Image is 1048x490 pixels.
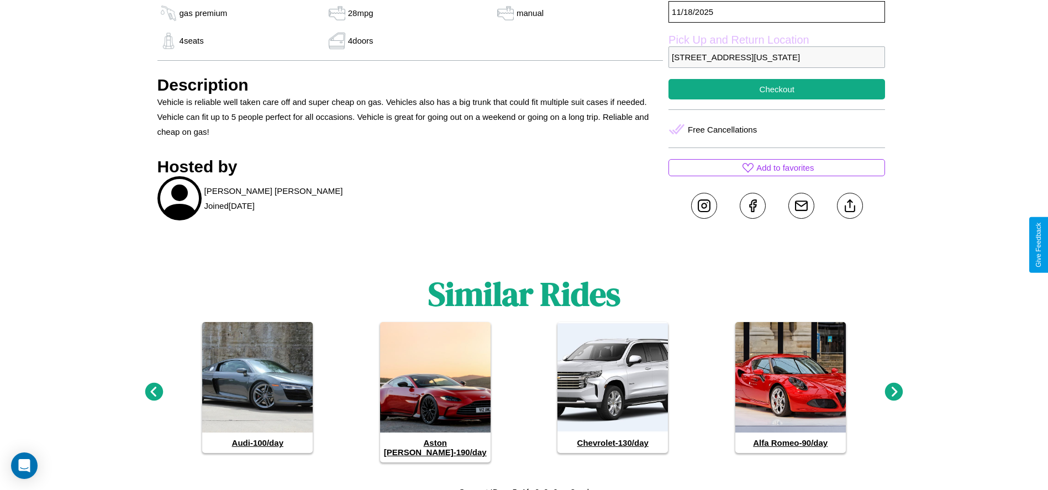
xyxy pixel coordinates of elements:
h4: Aston [PERSON_NAME] - 190 /day [380,433,491,462]
h1: Similar Rides [428,271,620,317]
h4: Alfa Romeo - 90 /day [735,433,846,453]
a: Chevrolet-130/day [557,322,668,453]
img: gas [157,5,180,22]
p: Vehicle is reliable well taken care off and super cheap on gas. Vehicles also has a big trunk tha... [157,94,663,139]
p: Joined [DATE] [204,198,255,213]
a: Aston [PERSON_NAME]-190/day [380,322,491,462]
p: Add to favorites [756,160,814,175]
label: Pick Up and Return Location [668,34,885,46]
a: Audi-100/day [202,322,313,453]
a: Alfa Romeo-90/day [735,322,846,453]
img: gas [157,33,180,49]
h4: Chevrolet - 130 /day [557,433,668,453]
img: gas [326,5,348,22]
h3: Description [157,76,663,94]
p: 11 / 18 / 2025 [668,1,885,23]
img: gas [326,33,348,49]
div: Open Intercom Messenger [11,452,38,479]
p: 4 doors [348,33,373,48]
button: Checkout [668,79,885,99]
button: Add to favorites [668,159,885,176]
p: 4 seats [180,33,204,48]
p: 28 mpg [348,6,373,20]
h4: Audi - 100 /day [202,433,313,453]
p: gas premium [180,6,228,20]
h3: Hosted by [157,157,663,176]
img: gas [494,5,517,22]
p: [STREET_ADDRESS][US_STATE] [668,46,885,68]
p: [PERSON_NAME] [PERSON_NAME] [204,183,343,198]
p: manual [517,6,544,20]
div: Give Feedback [1035,223,1042,267]
p: Free Cancellations [688,122,757,137]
